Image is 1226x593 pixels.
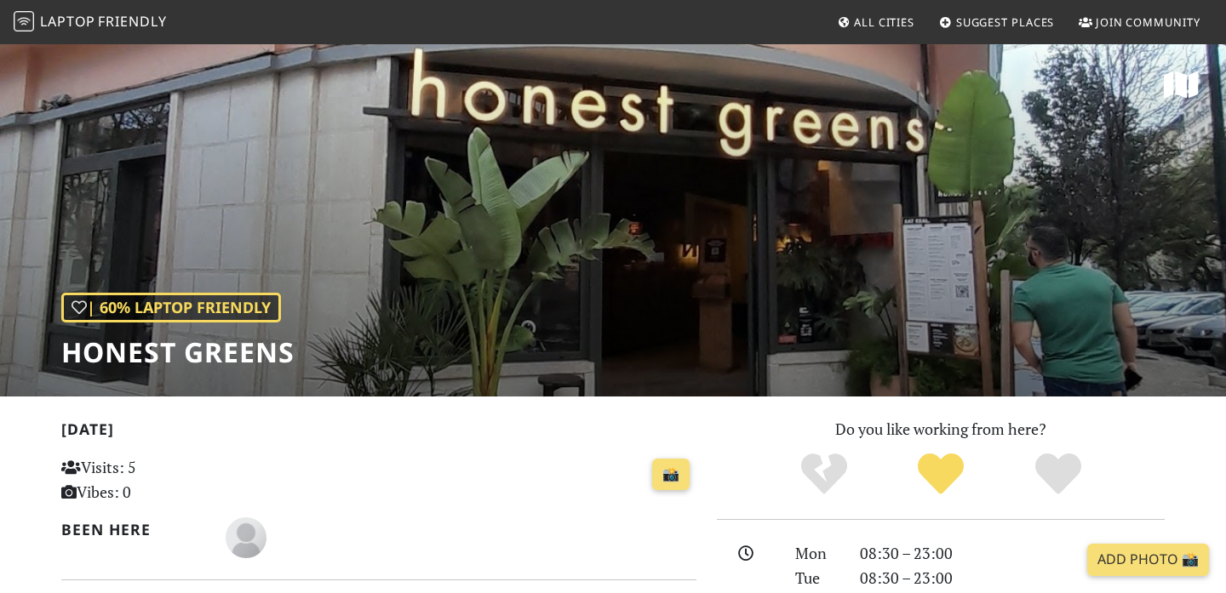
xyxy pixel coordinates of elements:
span: Suggest Places [956,14,1055,30]
a: LaptopFriendly LaptopFriendly [14,8,167,37]
div: Definitely! [1000,451,1117,498]
a: Suggest Places [932,7,1062,37]
div: 08:30 – 23:00 [850,541,1175,566]
a: 📸 [652,459,690,491]
p: Do you like working from here? [717,417,1165,442]
div: Yes [882,451,1000,498]
p: Visits: 5 Vibes: 0 [61,455,260,505]
span: Friendly [98,12,166,31]
div: No [765,451,883,498]
a: Join Community [1072,7,1207,37]
span: All Cities [854,14,914,30]
img: blank-535327c66bd565773addf3077783bbfce4b00ec00e9fd257753287c682c7fa38.png [226,517,266,558]
span: Join Community [1096,14,1200,30]
div: | 60% Laptop Friendly [61,293,281,322]
div: 08:30 – 23:00 [850,566,1175,590]
div: Mon [785,541,850,566]
h1: Honest Greens [61,336,295,368]
span: Aline Lemos de Freitas [226,526,266,546]
span: Laptop [40,12,95,31]
a: All Cities [830,7,921,37]
img: LaptopFriendly [14,11,34,31]
div: Tue [785,566,850,590]
h2: Been here [61,521,205,539]
h2: [DATE] [61,420,696,445]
